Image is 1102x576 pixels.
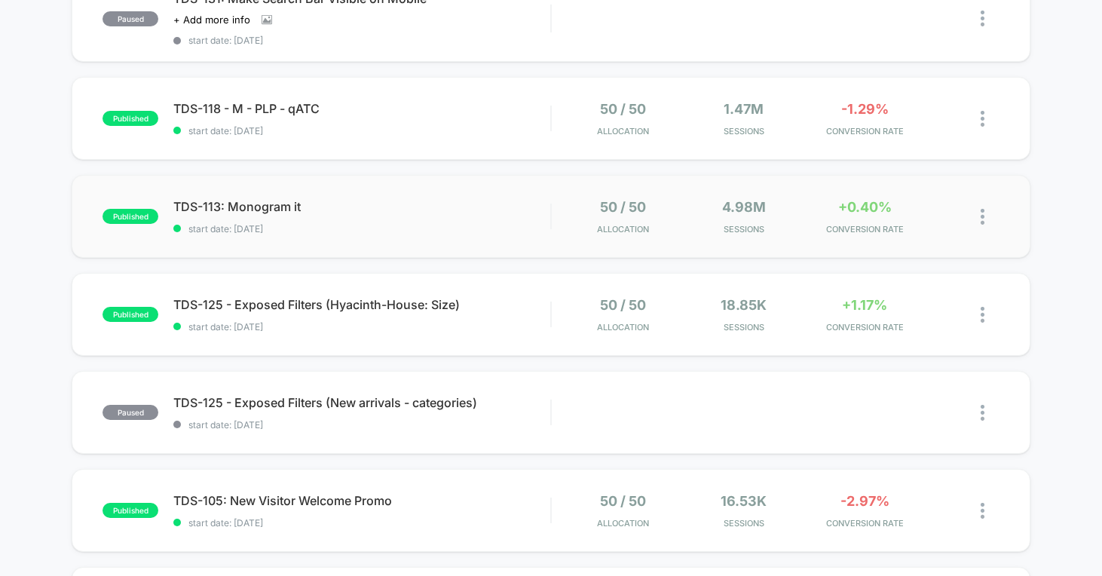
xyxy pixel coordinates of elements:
span: 50 / 50 [600,101,646,117]
span: paused [103,11,158,26]
span: TDS-125 - Exposed Filters (New arrivals - categories) [173,395,550,410]
span: 50 / 50 [600,199,646,215]
span: TDS-113: Monogram it [173,199,550,214]
span: CONVERSION RATE [808,126,921,136]
span: CONVERSION RATE [808,518,921,529]
img: close [981,11,984,26]
span: start date: [DATE] [173,125,550,136]
span: Allocation [597,518,649,529]
span: +1.17% [842,297,887,313]
img: close [981,209,984,225]
img: close [981,503,984,519]
span: Allocation [597,322,649,332]
span: start date: [DATE] [173,517,550,529]
span: -2.97% [840,493,889,509]
span: start date: [DATE] [173,35,550,46]
span: Allocation [597,126,649,136]
span: +0.40% [838,199,892,215]
span: Sessions [687,224,800,234]
span: Sessions [687,126,800,136]
span: 1.47M [724,101,764,117]
span: Sessions [687,518,800,529]
span: start date: [DATE] [173,223,550,234]
span: TDS-125 - Exposed Filters (Hyacinth-House: Size) [173,297,550,312]
span: paused [103,405,158,420]
span: Allocation [597,224,649,234]
span: -1.29% [841,101,889,117]
img: close [981,307,984,323]
span: 16.53k [721,493,767,509]
img: close [981,405,984,421]
span: CONVERSION RATE [808,224,921,234]
span: published [103,209,158,224]
span: + Add more info [173,14,250,26]
span: start date: [DATE] [173,321,550,332]
span: published [103,307,158,322]
span: published [103,503,158,518]
span: start date: [DATE] [173,419,550,430]
span: 18.85k [721,297,767,313]
span: TDS-118 - M - PLP - qATC [173,101,550,116]
span: 4.98M [722,199,766,215]
img: close [981,111,984,127]
span: CONVERSION RATE [808,322,921,332]
span: TDS-105: New Visitor Welcome Promo [173,493,550,508]
span: published [103,111,158,126]
span: 50 / 50 [600,493,646,509]
span: Sessions [687,322,800,332]
span: 50 / 50 [600,297,646,313]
